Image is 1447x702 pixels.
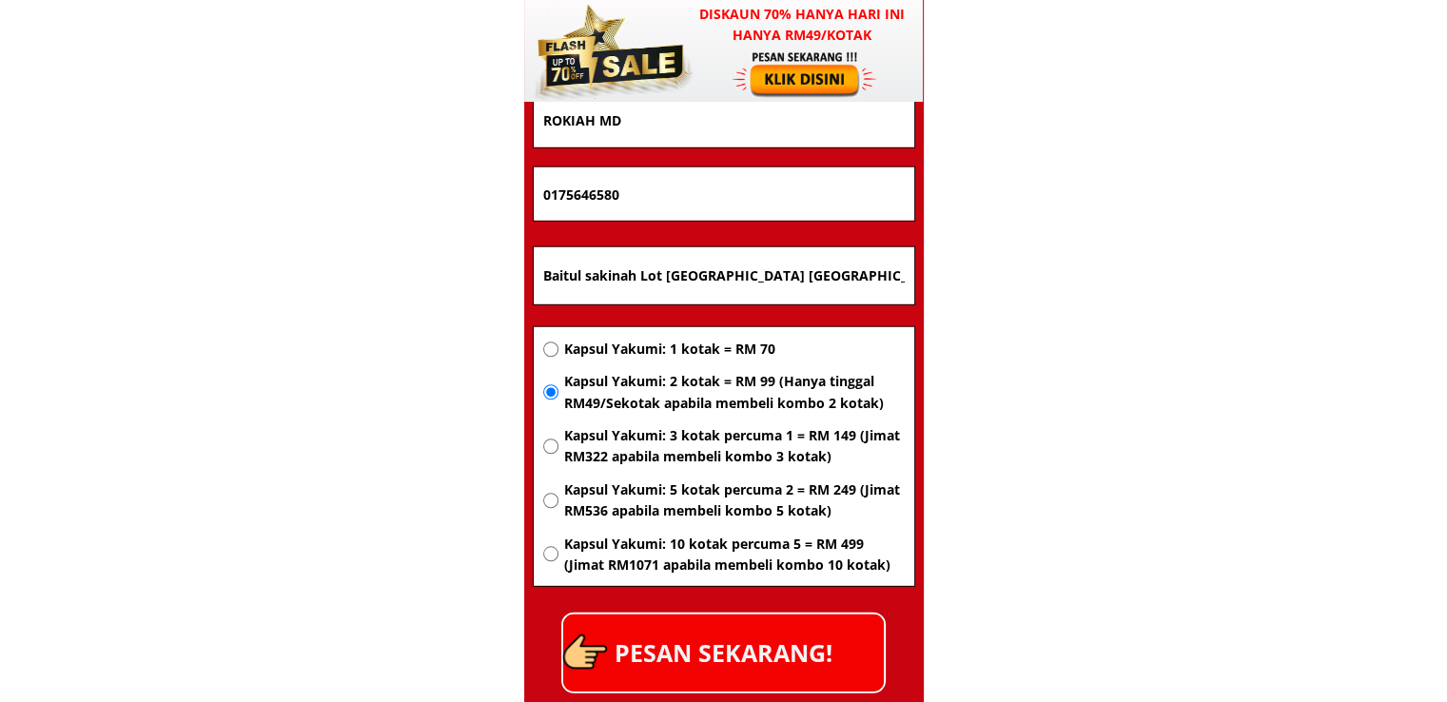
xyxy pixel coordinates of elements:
[538,167,909,221] input: Nombor Telefon Bimbit
[563,614,884,692] p: PESAN SEKARANG!
[538,93,909,147] input: Nama penuh
[563,339,904,360] span: Kapsul Yakumi: 1 kotak = RM 70
[563,371,904,414] span: Kapsul Yakumi: 2 kotak = RM 99 (Hanya tinggal RM49/Sekotak apabila membeli kombo 2 kotak)
[563,425,904,468] span: Kapsul Yakumi: 3 kotak percuma 1 = RM 149 (Jimat RM322 apabila membeli kombo 3 kotak)
[563,479,904,522] span: Kapsul Yakumi: 5 kotak percuma 2 = RM 249 (Jimat RM536 apabila membeli kombo 5 kotak)
[538,247,909,304] input: Alamat
[563,534,904,576] span: Kapsul Yakumi: 10 kotak percuma 5 = RM 499 (Jimat RM1071 apabila membeli kombo 10 kotak)
[681,4,924,47] h3: Diskaun 70% hanya hari ini hanya RM49/kotak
